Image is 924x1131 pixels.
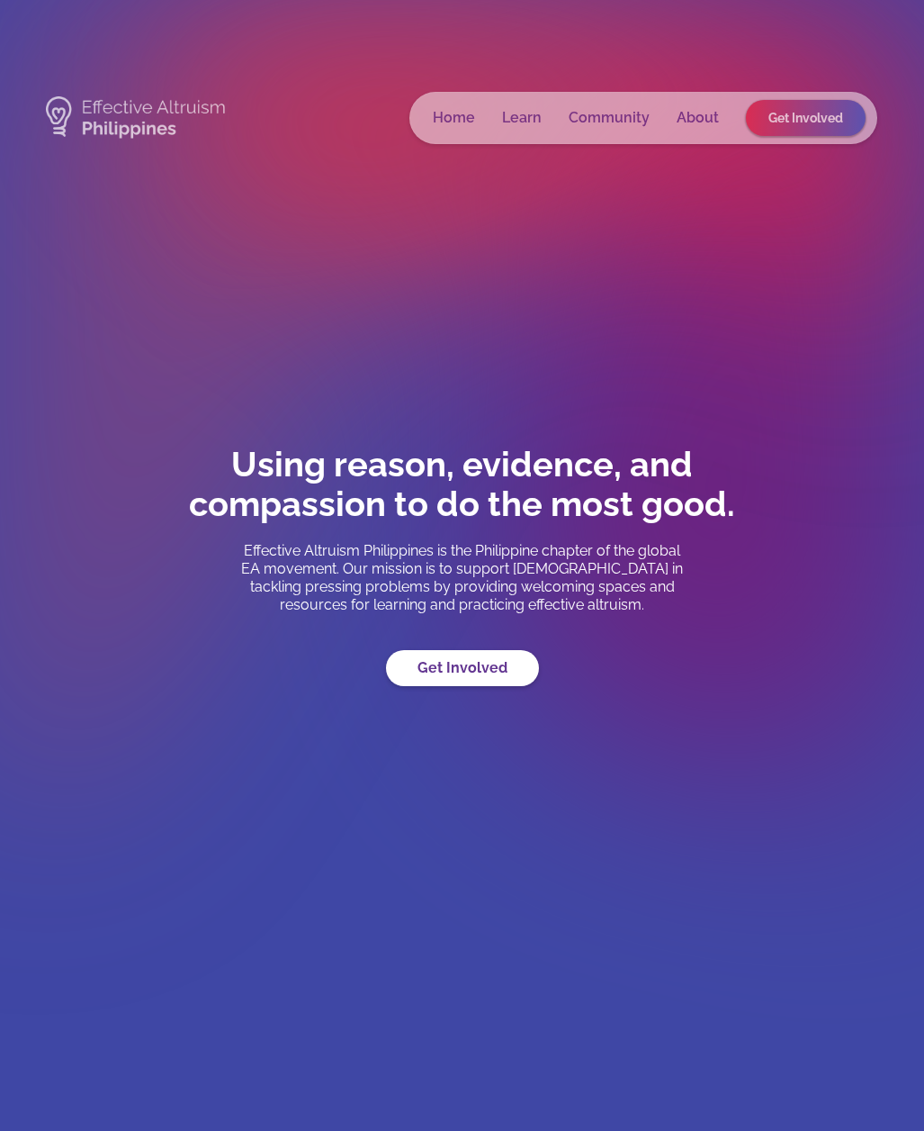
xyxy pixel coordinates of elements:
a: Home [434,108,476,126]
a: Community [570,108,650,126]
h1: Using reason, evidence, and compassion to do the most good. [148,445,777,524]
a: Get Involved [386,650,539,686]
p: Effective Altruism Philippines is the Philippine chapter of the global EA movement. Our mission i... [238,542,687,614]
a: Learn [503,108,543,126]
a: About [677,108,720,126]
span: Get Involved [769,110,844,124]
a: Get Involved [747,99,866,135]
